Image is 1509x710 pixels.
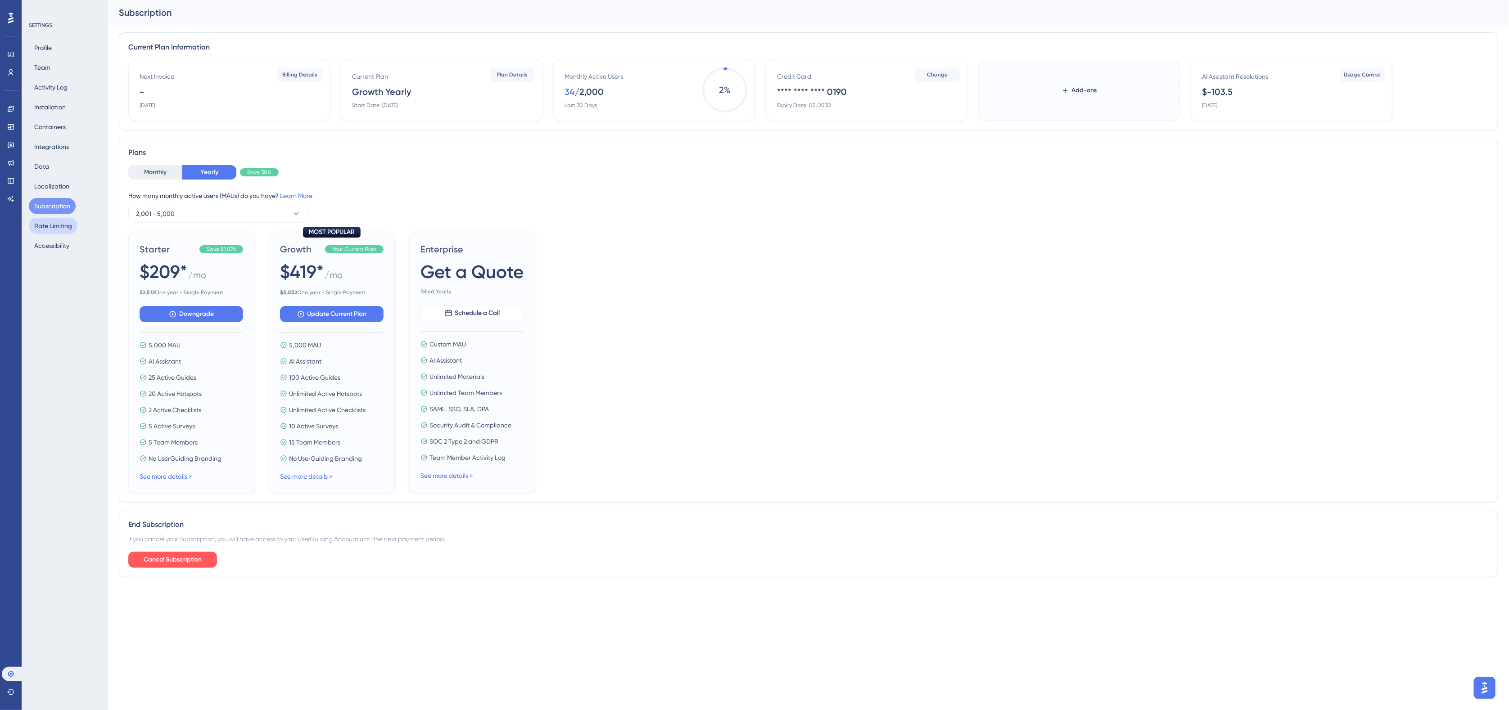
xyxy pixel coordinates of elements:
[1202,85,1233,98] div: $-103.5
[777,102,831,109] div: Expiry Date: 05/2030
[490,67,535,82] button: Plan Details
[303,227,361,238] div: MOST POPULAR
[128,552,217,568] button: Cancel Subscription
[119,6,1476,19] div: Subscription
[289,356,321,367] span: AI Assistant
[915,67,960,82] button: Change
[352,71,388,82] div: Current Plan
[429,404,489,414] span: SAML, SSO, SLA, DPA
[207,246,236,253] span: Save $1,076
[307,309,367,319] span: Update Current Plan
[429,420,511,431] span: Security Audit & Compliance
[140,259,187,284] span: $209*
[565,71,623,82] div: Monthly Active Users
[289,340,321,351] span: 5,000 MAU
[144,554,202,565] span: Cancel Subscription
[29,40,57,56] button: Profile
[352,102,398,109] div: Start Date: [DATE]
[1471,674,1498,701] iframe: UserGuiding AI Assistant Launcher
[29,158,54,175] button: Data
[140,71,174,82] div: Next Invoice
[29,238,75,254] button: Accessibility
[29,22,102,29] div: SETTINGS
[282,71,317,78] span: Billing Details
[140,102,155,109] div: [DATE]
[289,388,362,399] span: Unlimited Active Hotspots
[29,59,56,76] button: Team
[140,243,196,256] span: Starter
[280,289,384,296] span: One year - Single Payment
[149,340,181,351] span: 5,000 MAU
[280,289,297,296] b: $ 5,032
[289,404,366,415] span: Unlimited Active Checklists
[149,404,201,415] span: 2 Active Checklists
[149,372,196,383] span: 25 Active Guides
[1202,71,1268,82] div: AI Assistant Resolutions
[497,71,528,78] span: Plan Details
[247,169,271,176] span: Save 30%
[565,85,575,98] div: 34
[420,243,524,256] span: Enterprise
[29,178,75,194] button: Localization
[29,119,71,135] button: Containers
[128,519,1489,530] div: End Subscription
[289,372,340,383] span: 100 Active Guides
[280,259,324,284] span: $419*
[128,205,308,223] button: 2,001 - 5,000
[1047,82,1111,99] button: Add-ons
[927,71,948,78] span: Change
[429,355,462,366] span: AI Assistant
[280,192,312,199] a: Learn More
[280,473,332,480] a: See more details >
[149,421,195,431] span: 5 Active Surveys
[179,309,214,319] span: Downgrade
[149,356,181,367] span: AI Assistant
[420,305,524,321] button: Schedule a Call
[182,165,236,180] button: Yearly
[289,437,340,448] span: 15 Team Members
[29,218,77,234] button: Rate Limiting
[149,453,221,464] span: No UserGuiding Branding
[280,243,321,256] span: Growth
[140,289,243,296] span: One year - Single Payment
[565,102,597,109] div: Last 30 Days
[140,306,243,322] button: Downgrade
[136,208,175,219] span: 2,001 - 5,000
[140,473,192,480] a: See more details >
[128,190,1489,201] div: How many monthly active users (MAUs) do you have?
[128,534,1489,544] div: If you cancel your Subscription, you will have access to your UserGuiding Account until the next ...
[289,421,338,431] span: 10 Active Surveys
[420,288,524,295] span: Billed Yearly
[575,85,604,98] div: / 2,000
[420,472,473,479] a: See more details >
[455,308,500,319] span: Schedule a Call
[128,42,1489,53] div: Current Plan Information
[429,339,466,350] span: Custom MAU
[149,388,202,399] span: 20 Active Hotspots
[29,99,71,115] button: Installation
[140,85,144,98] div: -
[1072,85,1097,96] span: Add-ons
[429,387,502,398] span: Unlimited Team Members
[702,67,747,112] span: 2 %
[429,371,484,382] span: Unlimited Materials
[149,437,198,448] span: 5 Team Members
[429,436,498,447] span: SOC 2 Type 2 and GDPR
[29,198,76,214] button: Subscription
[1202,102,1217,109] div: [DATE]
[429,452,506,463] span: Team Member Activity Log
[352,85,411,98] div: Growth Yearly
[280,306,384,322] button: Update Current Plan
[29,139,74,155] button: Integrations
[777,71,811,82] div: Credit Card
[332,246,376,253] span: Your Current Plan
[1340,67,1385,82] button: Usage Control
[277,67,322,82] button: Billing Details
[140,289,155,296] b: $ 2,512
[188,269,206,285] span: / mo
[325,269,343,285] span: / mo
[128,147,1489,158] div: Plans
[1344,71,1381,78] span: Usage Control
